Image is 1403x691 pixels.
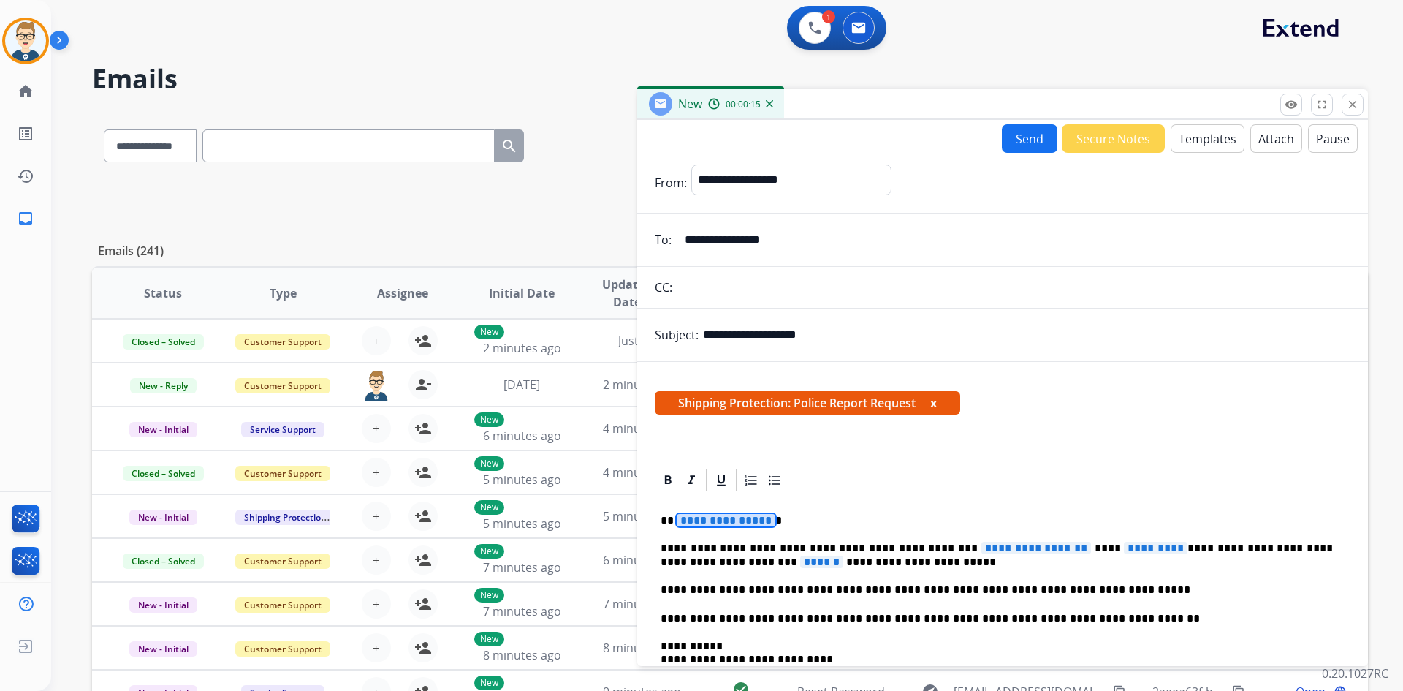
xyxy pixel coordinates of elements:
mat-icon: inbox [17,210,34,227]
span: + [373,332,379,350]
span: New - Initial [129,641,197,657]
span: New - Initial [129,510,197,525]
mat-icon: person_add [414,332,432,350]
span: New [678,96,702,112]
span: Status [144,284,182,302]
span: 7 minutes ago [483,559,561,575]
span: Customer Support [235,554,330,569]
span: Service Support [241,422,324,437]
mat-icon: person_add [414,595,432,613]
p: 0.20.1027RC [1322,665,1388,682]
mat-icon: person_add [414,420,432,437]
span: Closed – Solved [123,466,204,481]
p: New [474,676,504,690]
mat-icon: home [17,83,34,100]
div: 1 [822,10,835,23]
mat-icon: close [1346,98,1359,111]
span: Type [270,284,297,302]
img: avatar [5,20,46,61]
p: New [474,588,504,603]
button: + [362,589,391,619]
p: From: [655,174,687,192]
p: New [474,500,504,515]
span: Closed – Solved [123,554,204,569]
div: Bold [657,469,679,491]
span: New - Reply [130,378,197,393]
span: Customer Support [235,641,330,657]
p: CC: [655,279,672,296]
button: Send [1002,124,1057,153]
span: 6 minutes ago [603,552,681,568]
span: 7 minutes ago [483,603,561,619]
mat-icon: search [501,137,518,155]
span: + [373,551,379,569]
span: Closed – Solved [123,334,204,350]
button: Templates [1171,124,1244,153]
p: New [474,456,504,471]
mat-icon: list_alt [17,125,34,143]
span: New - Initial [129,597,197,613]
span: 4 minutes ago [603,420,681,437]
mat-icon: person_add [414,639,432,657]
span: + [373,464,379,481]
span: New - Initial [129,422,197,437]
span: Shipping Protection [235,510,335,525]
p: New [474,544,504,559]
span: Just now [618,333,665,349]
p: New [474,325,504,339]
span: 6 minutes ago [483,428,561,444]
div: Underline [710,469,732,491]
p: To: [655,231,672,249]
span: 8 minutes ago [603,640,681,656]
div: Bullet List [764,469,786,491]
span: 4 minutes ago [603,464,681,480]
span: 5 minutes ago [483,516,561,532]
span: [DATE] [503,377,540,393]
img: agent-avatar [362,370,391,401]
mat-icon: remove_red_eye [1285,98,1298,111]
mat-icon: person_remove [414,376,432,393]
p: New [474,632,504,646]
span: Shipping Protection: Police Report Request [655,391,960,415]
p: Emails (241) [92,242,170,260]
button: + [362,326,391,355]
span: Initial Date [489,284,555,302]
span: + [373,420,379,437]
button: Secure Notes [1062,124,1165,153]
span: 00:00:15 [726,99,761,110]
p: Subject: [655,326,699,344]
button: x [930,394,937,412]
span: 2 minutes ago [603,377,681,393]
span: 8 minutes ago [483,647,561,663]
span: + [373,595,379,613]
span: 5 minutes ago [603,508,681,524]
mat-icon: person_add [414,551,432,569]
mat-icon: person_add [414,507,432,525]
button: Pause [1308,124,1358,153]
button: + [362,545,391,575]
button: + [362,414,391,443]
mat-icon: fullscreen [1315,98,1328,111]
div: Ordered List [740,469,762,491]
div: Italic [680,469,702,491]
h2: Emails [92,64,1368,94]
p: New [474,412,504,427]
span: 7 minutes ago [603,596,681,612]
span: Customer Support [235,334,330,350]
button: + [362,458,391,487]
span: 5 minutes ago [483,472,561,488]
button: + [362,633,391,662]
span: Customer Support [235,597,330,613]
span: + [373,507,379,525]
span: Customer Support [235,378,330,393]
mat-icon: history [17,167,34,185]
span: Updated Date [594,276,661,311]
button: Attach [1250,124,1302,153]
span: Assignee [377,284,428,302]
span: + [373,639,379,657]
span: 2 minutes ago [483,340,561,356]
mat-icon: person_add [414,464,432,481]
span: Customer Support [235,466,330,481]
button: + [362,502,391,531]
